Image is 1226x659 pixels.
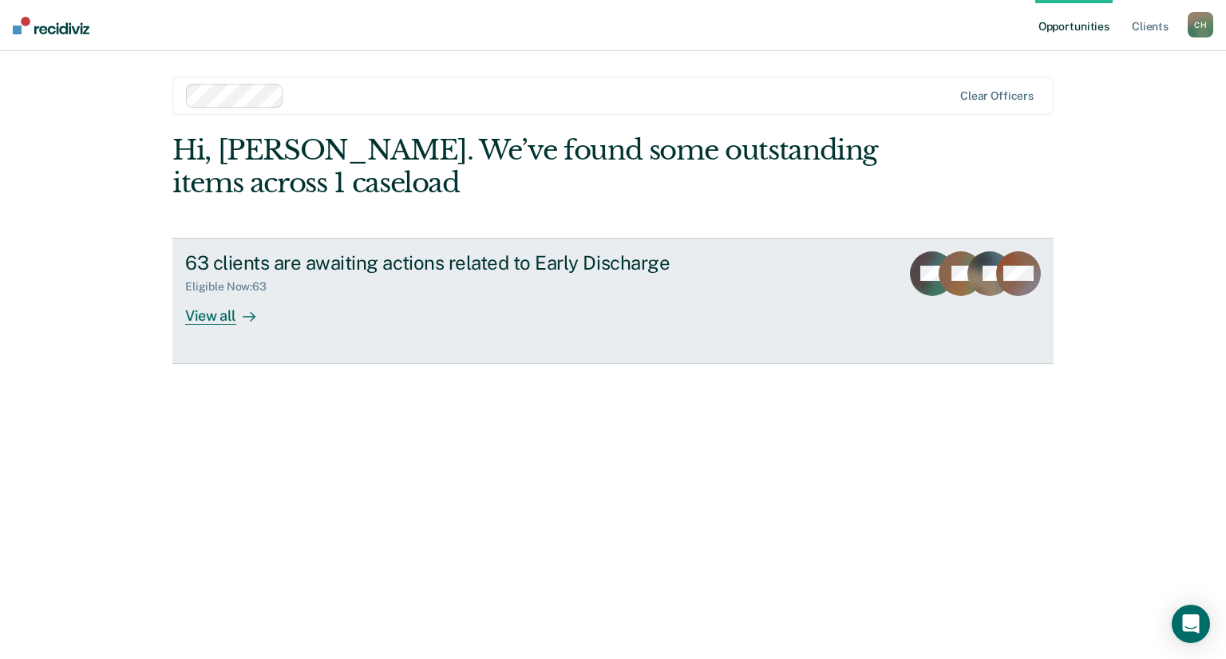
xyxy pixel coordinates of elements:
div: Eligible Now : 63 [185,280,279,294]
div: Hi, [PERSON_NAME]. We’ve found some outstanding items across 1 caseload [172,134,877,199]
a: 63 clients are awaiting actions related to Early DischargeEligible Now:63View all [172,238,1054,364]
div: View all [185,294,275,325]
div: Open Intercom Messenger [1172,605,1210,643]
div: C H [1188,12,1213,37]
div: Clear officers [960,89,1034,103]
div: 63 clients are awaiting actions related to Early Discharge [185,251,745,274]
button: CH [1188,12,1213,37]
img: Recidiviz [13,17,89,34]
